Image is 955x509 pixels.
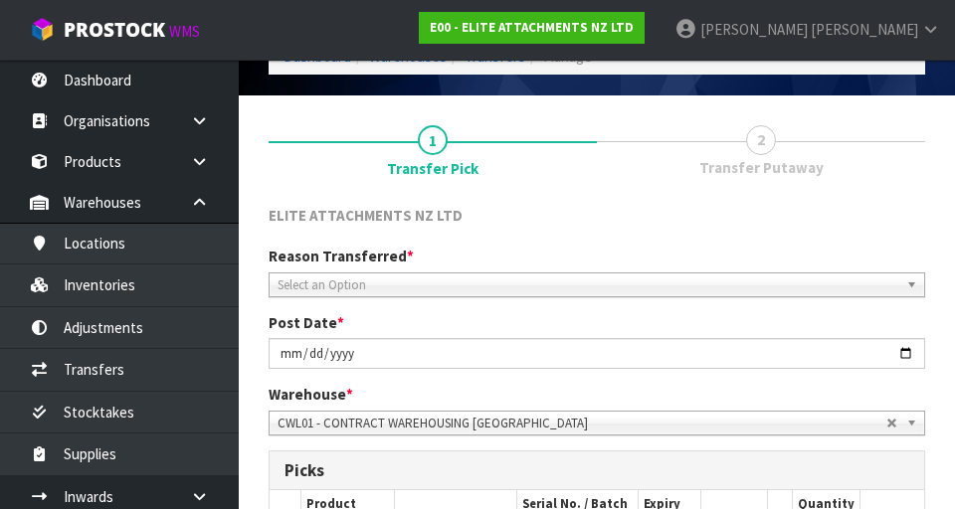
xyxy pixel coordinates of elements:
span: 1 [418,125,448,155]
img: cube-alt.png [30,17,55,42]
span: 2 [746,125,776,155]
a: E00 - ELITE ATTACHMENTS NZ LTD [419,12,645,44]
span: CWL01 - CONTRACT WAREHOUSING [GEOGRAPHIC_DATA] [278,412,886,435]
a: Dashboard [284,47,351,66]
span: ProStock [64,17,165,43]
label: Warehouse [269,384,353,405]
span: Manage [543,47,592,66]
a: Transfers [465,47,525,66]
small: WMS [169,22,200,41]
a: Warehouses [369,47,447,66]
span: Transfer Putaway [699,157,824,178]
label: Post Date [269,312,344,333]
strong: E00 - ELITE ATTACHMENTS NZ LTD [430,19,634,36]
span: [PERSON_NAME] [811,20,918,39]
span: Transfer Pick [387,158,478,179]
input: Post Date [269,338,925,369]
span: ELITE ATTACHMENTS NZ LTD [269,206,463,225]
span: Select an Option [278,273,898,297]
label: Reason Transferred [269,246,414,266]
h3: Picks [285,461,909,480]
span: [PERSON_NAME] [700,20,808,39]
